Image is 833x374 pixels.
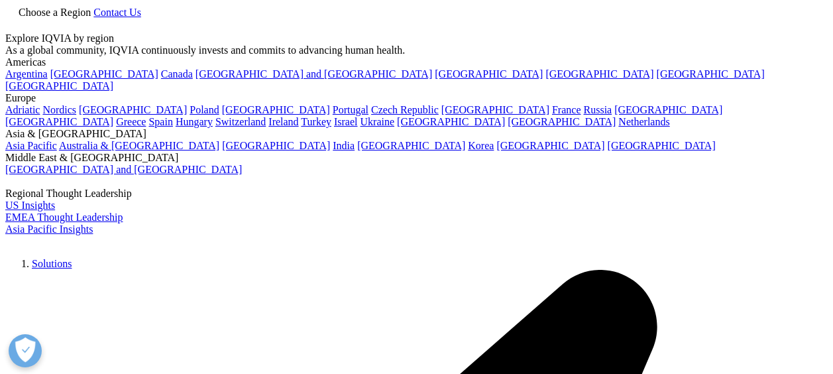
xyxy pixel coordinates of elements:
a: [GEOGRAPHIC_DATA] [441,104,549,115]
a: Asia Pacific [5,140,57,151]
a: Spain [148,116,172,127]
a: [GEOGRAPHIC_DATA] and [GEOGRAPHIC_DATA] [5,164,242,175]
a: [GEOGRAPHIC_DATA] [545,68,653,80]
a: France [552,104,581,115]
a: [GEOGRAPHIC_DATA] [357,140,465,151]
div: Americas [5,56,828,68]
div: Explore IQVIA by region [5,32,828,44]
a: EMEA Thought Leadership [5,212,123,223]
a: Contact Us [93,7,141,18]
a: Canada [161,68,193,80]
a: [GEOGRAPHIC_DATA] [79,104,187,115]
a: Solutions [32,258,72,269]
a: [GEOGRAPHIC_DATA] [5,80,113,92]
a: Poland [190,104,219,115]
a: Russia [584,104,612,115]
a: [GEOGRAPHIC_DATA] [508,116,616,127]
a: Ireland [268,116,298,127]
div: Middle East & [GEOGRAPHIC_DATA] [5,152,828,164]
a: Greece [116,116,146,127]
a: Asia Pacific Insights [5,223,93,235]
a: Australia & [GEOGRAPHIC_DATA] [59,140,219,151]
a: [GEOGRAPHIC_DATA] [614,104,722,115]
a: [GEOGRAPHIC_DATA] [222,140,330,151]
a: Turkey [301,116,331,127]
a: [GEOGRAPHIC_DATA] [657,68,765,80]
a: Netherlands [618,116,669,127]
a: Nordics [42,104,76,115]
a: [GEOGRAPHIC_DATA] [222,104,330,115]
a: [GEOGRAPHIC_DATA] [608,140,716,151]
a: [GEOGRAPHIC_DATA] [397,116,505,127]
a: Portugal [333,104,368,115]
div: As a global community, IQVIA continuously invests and commits to advancing human health. [5,44,828,56]
a: Czech Republic [371,104,439,115]
a: [GEOGRAPHIC_DATA] and [GEOGRAPHIC_DATA] [195,68,432,80]
div: Europe [5,92,828,104]
div: Regional Thought Leadership [5,188,828,200]
span: Choose a Region [19,7,91,18]
button: Open Preferences [9,334,42,367]
a: Hungary [176,116,213,127]
a: Switzerland [215,116,266,127]
a: [GEOGRAPHIC_DATA] [50,68,158,80]
a: [GEOGRAPHIC_DATA] [435,68,543,80]
a: Israel [334,116,358,127]
a: [GEOGRAPHIC_DATA] [496,140,604,151]
a: [GEOGRAPHIC_DATA] [5,116,113,127]
a: Argentina [5,68,48,80]
a: Ukraine [361,116,395,127]
a: US Insights [5,200,55,211]
a: Korea [468,140,494,151]
a: Adriatic [5,104,40,115]
a: India [333,140,355,151]
div: Asia & [GEOGRAPHIC_DATA] [5,128,828,140]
